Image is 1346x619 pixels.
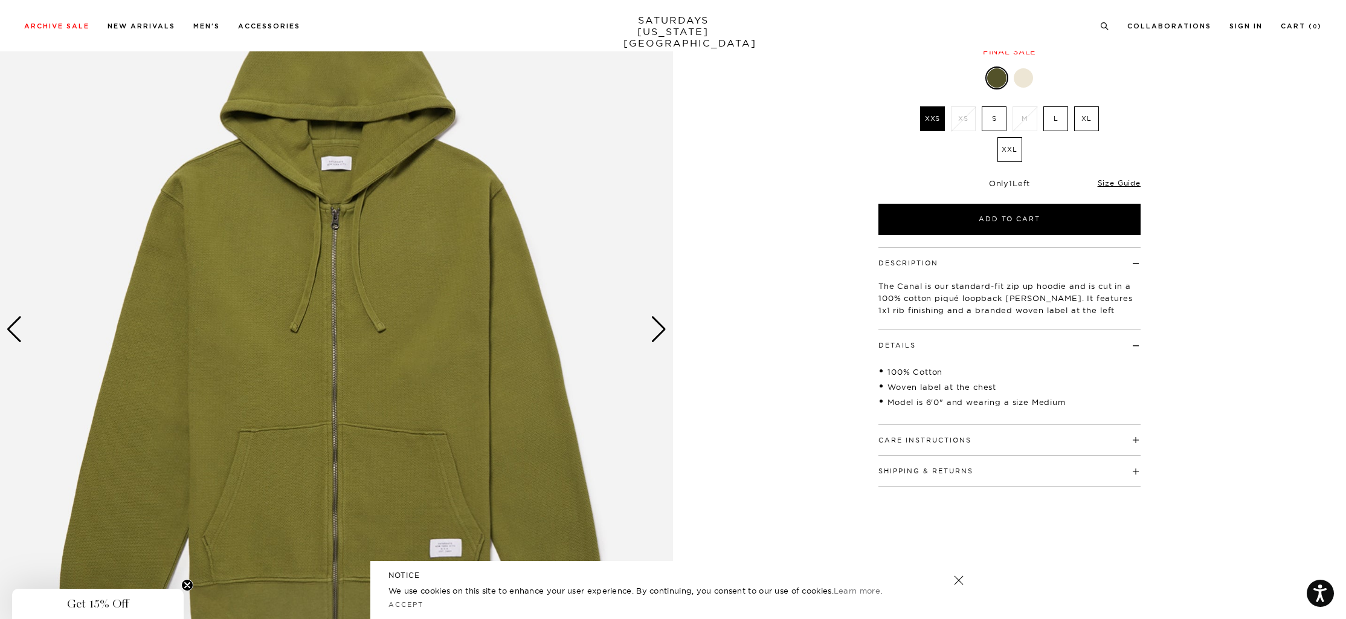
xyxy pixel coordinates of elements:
[108,23,175,30] a: New Arrivals
[388,570,958,581] h5: NOTICE
[24,23,89,30] a: Archive Sale
[878,366,1141,378] li: 100% Cotton
[878,381,1141,393] li: Woven label at the chest
[6,316,22,343] div: Previous slide
[1043,106,1068,131] label: L
[920,106,945,131] label: XXS
[982,106,1006,131] label: S
[878,468,973,475] button: Shipping & Returns
[834,586,880,595] a: Learn more
[181,579,193,591] button: Close teaser
[1074,106,1099,131] label: XL
[238,23,300,30] a: Accessories
[67,597,129,611] span: Get 15% Off
[878,396,1141,408] li: Model is 6'0" and wearing a size Medium
[878,342,916,349] button: Details
[878,178,1141,189] div: Only Left
[1009,178,1013,188] span: 1
[997,137,1022,162] label: XXL
[1229,23,1263,30] a: Sign In
[651,316,667,343] div: Next slide
[388,600,423,609] a: Accept
[1127,23,1211,30] a: Collaborations
[388,585,915,597] p: We use cookies on this site to enhance your user experience. By continuing, you consent to our us...
[878,260,938,267] button: Description
[1313,24,1318,30] small: 0
[1281,23,1322,30] a: Cart (0)
[1098,178,1141,187] a: Size Guide
[878,204,1141,235] button: Add to Cart
[12,589,184,619] div: Get 15% OffClose teaser
[623,15,723,49] a: SATURDAYS[US_STATE][GEOGRAPHIC_DATA]
[878,437,971,444] button: Care Instructions
[878,280,1141,328] p: The Canal is our standard-fit zip up hoodie and is cut in a 100% cotton piqué loopback [PERSON_NA...
[193,23,220,30] a: Men's
[877,47,1142,57] div: Final sale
